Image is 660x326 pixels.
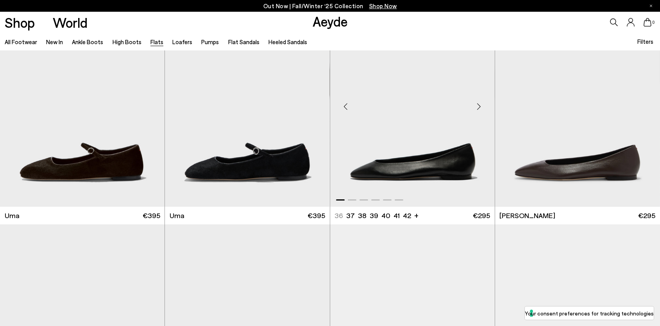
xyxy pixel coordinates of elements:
span: Uma [5,211,20,220]
a: Ankle Boots [72,38,103,45]
a: 0 [644,18,651,27]
div: Next slide [467,95,491,118]
span: Filters [637,38,653,45]
span: €295 [638,211,655,220]
span: €395 [143,211,160,220]
a: Shop [5,16,35,29]
li: 38 [358,211,367,220]
a: World [53,16,88,29]
li: 37 [346,211,355,220]
a: [PERSON_NAME] €295 [495,207,660,224]
li: 41 [393,211,400,220]
a: Loafers [172,38,192,45]
a: Heeled Sandals [268,38,307,45]
div: Previous slide [334,95,358,118]
a: Flats [150,38,163,45]
a: Flat Sandals [228,38,259,45]
span: €295 [473,211,490,220]
a: Pumps [201,38,219,45]
label: Your consent preferences for tracking technologies [525,309,654,317]
span: €395 [308,211,325,220]
span: 0 [651,20,655,25]
span: Navigate to /collections/new-in [369,2,397,9]
ul: variant [334,211,409,220]
span: Uma [170,211,184,220]
a: Uma €395 [165,207,329,224]
span: [PERSON_NAME] [499,211,555,220]
a: Aeyde [313,13,348,29]
li: + [414,210,419,220]
a: High Boots [113,38,141,45]
a: All Footwear [5,38,37,45]
li: 40 [381,211,390,220]
button: Your consent preferences for tracking technologies [525,306,654,320]
a: New In [46,38,63,45]
p: Out Now | Fall/Winter ‘25 Collection [263,1,397,11]
li: 42 [403,211,411,220]
a: 36 37 38 39 40 41 42 + €295 [330,207,495,224]
li: 39 [370,211,378,220]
